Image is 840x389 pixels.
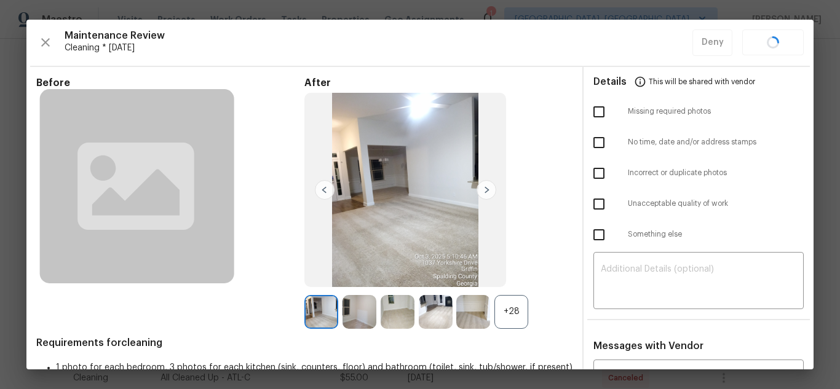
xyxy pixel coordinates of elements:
[628,198,804,209] span: Unacceptable quality of work
[584,158,814,189] div: Incorrect or duplicate photos
[65,29,692,42] span: Maintenance Review
[36,77,304,89] span: Before
[477,180,496,200] img: right-chevron-button-url
[628,168,804,178] span: Incorrect or duplicate photos
[593,67,627,96] span: Details
[584,96,814,127] div: Missing required photos
[584,219,814,250] div: Something else
[649,67,755,96] span: This will be shared with vendor
[628,137,804,147] span: No time, date and/or address stamps
[584,189,814,219] div: Unacceptable quality of work
[56,361,573,374] li: 1 photo for each bedroom, 3 photos for each kitchen (sink, counters, floor) and bathroom (toilet,...
[36,337,573,349] span: Requirements for cleaning
[593,341,703,351] span: Messages with Vendor
[65,42,692,54] span: Cleaning * [DATE]
[304,77,573,89] span: After
[315,180,335,200] img: left-chevron-button-url
[584,127,814,158] div: No time, date and/or address stamps
[494,295,528,329] div: +28
[628,106,804,117] span: Missing required photos
[628,229,804,240] span: Something else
